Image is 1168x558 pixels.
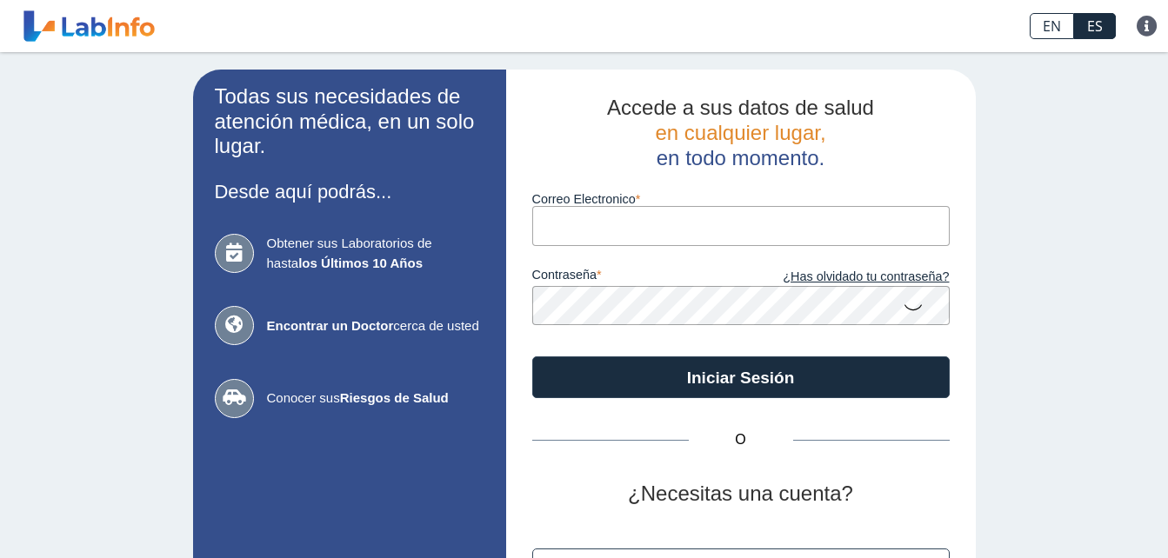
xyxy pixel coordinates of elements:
span: O [689,429,793,450]
a: EN [1030,13,1074,39]
a: ES [1074,13,1116,39]
span: Conocer sus [267,389,484,409]
span: en todo momento. [657,146,824,169]
span: cerca de usted [267,316,484,336]
button: Iniciar Sesión [532,356,950,398]
b: Encontrar un Doctor [267,318,394,333]
span: Obtener sus Laboratorios de hasta [267,234,484,273]
h2: Todas sus necesidades de atención médica, en un solo lugar. [215,84,484,159]
b: Riesgos de Salud [340,390,449,405]
span: en cualquier lugar, [655,121,825,144]
label: Correo Electronico [532,192,950,206]
label: contraseña [532,268,741,287]
b: los Últimos 10 Años [298,256,423,270]
span: Accede a sus datos de salud [607,96,874,119]
a: ¿Has olvidado tu contraseña? [741,268,950,287]
h2: ¿Necesitas una cuenta? [532,482,950,507]
h3: Desde aquí podrás... [215,181,484,203]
